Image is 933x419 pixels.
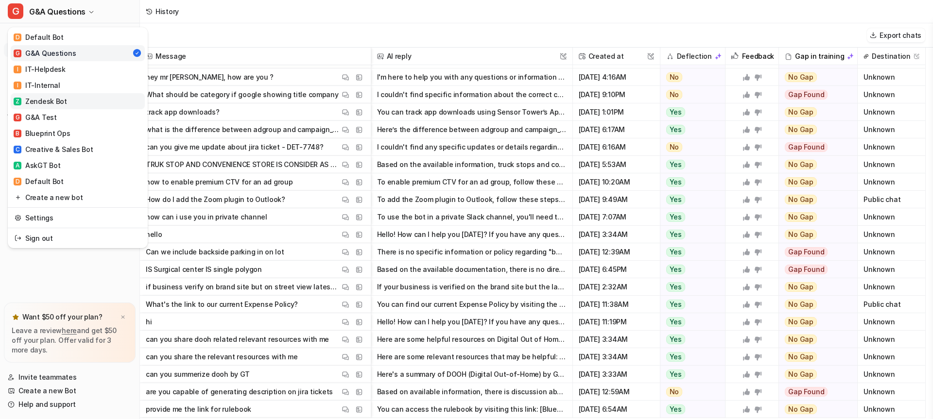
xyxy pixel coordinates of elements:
div: Default Bot [14,176,64,186]
div: Default Bot [14,32,64,42]
p: How can we help? [19,85,175,102]
span: D [14,34,21,41]
span: D [14,178,21,185]
img: reset [15,192,21,202]
span: Home [37,327,59,334]
div: Send us a message [20,122,162,133]
img: Profile image for Amogh [19,16,39,35]
button: Messages [97,303,194,342]
div: Close [167,16,185,33]
img: reset [15,213,21,223]
img: reset [15,233,21,243]
a: Sign out [11,230,145,246]
span: A [14,162,21,169]
img: Profile image for eesel [56,16,76,35]
span: I [14,82,21,89]
span: I [14,66,21,73]
img: Profile image for Katelin [38,16,57,35]
span: G [14,50,21,57]
span: Messages [129,327,163,334]
div: AskGT Bot [14,160,60,170]
p: Hi there 👋 [19,69,175,85]
span: C [14,146,21,153]
span: Z [14,98,21,105]
a: Settings [11,210,145,226]
div: Creative & Sales Bot [14,144,93,154]
div: Send us a message [10,114,185,141]
div: IT-Internal [14,80,60,90]
span: G [8,3,23,19]
div: Zendesk Bot [14,96,67,106]
span: G [14,114,21,121]
div: IT-Helpdesk [14,64,66,74]
a: Create a new bot [11,189,145,205]
span: B [14,130,21,137]
div: GG&A Questions [8,27,148,248]
span: G&A Questions [29,5,86,18]
div: G&A Questions [14,48,76,58]
div: Blueprint Ops [14,128,70,138]
div: G&A Test [14,112,57,122]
